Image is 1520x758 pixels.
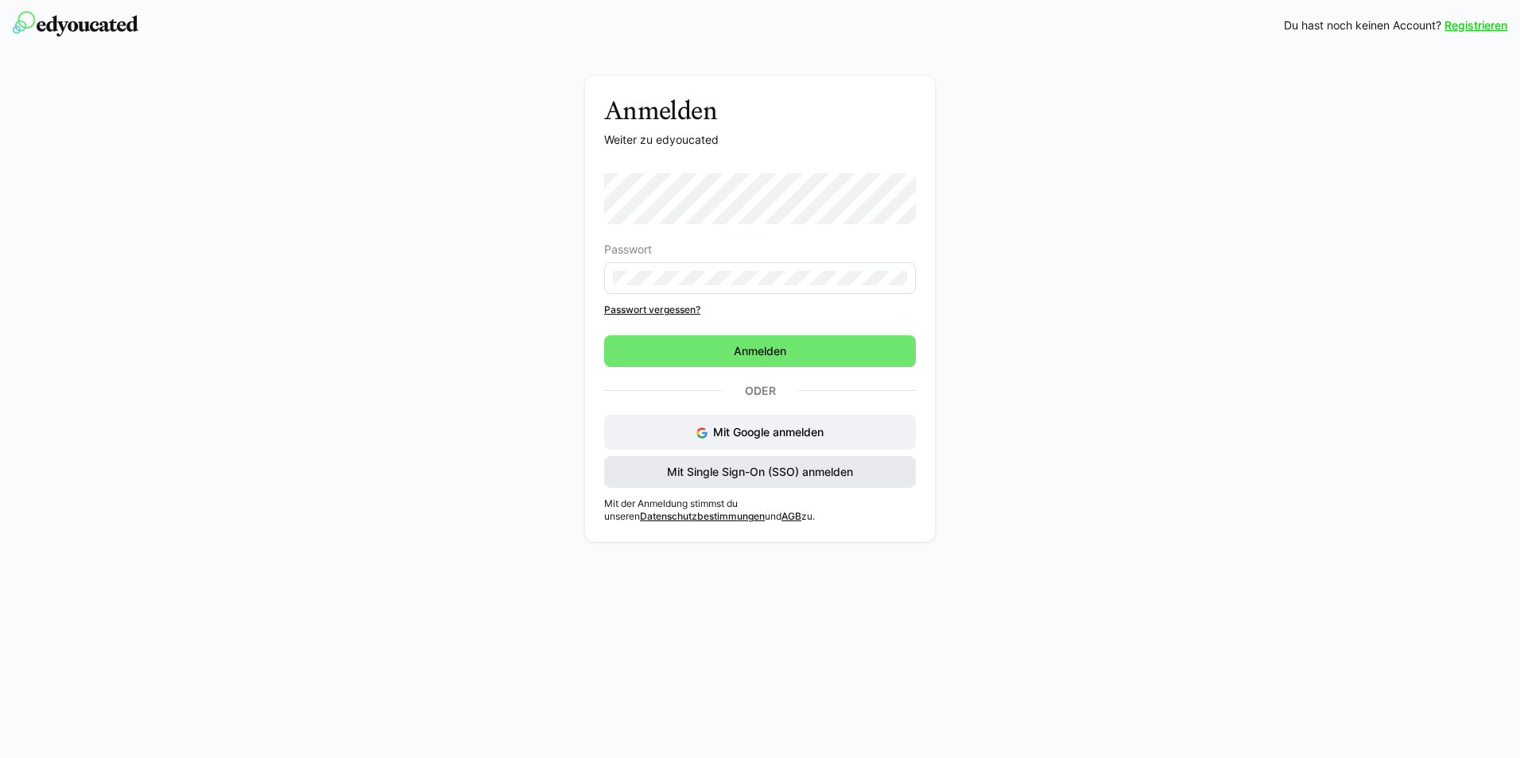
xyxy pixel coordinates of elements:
[1444,17,1507,33] a: Registrieren
[13,11,138,37] img: edyoucated
[604,304,916,316] a: Passwort vergessen?
[640,510,765,522] a: Datenschutzbestimmungen
[1284,17,1441,33] span: Du hast noch keinen Account?
[781,510,801,522] a: AGB
[665,464,855,480] span: Mit Single Sign-On (SSO) anmelden
[604,132,916,148] p: Weiter zu edyoucated
[604,335,916,367] button: Anmelden
[604,95,916,126] h3: Anmelden
[604,415,916,450] button: Mit Google anmelden
[604,497,916,523] p: Mit der Anmeldung stimmst du unseren und zu.
[713,425,824,439] span: Mit Google anmelden
[731,343,789,359] span: Anmelden
[604,243,652,256] span: Passwort
[604,456,916,488] button: Mit Single Sign-On (SSO) anmelden
[721,380,799,402] p: Oder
